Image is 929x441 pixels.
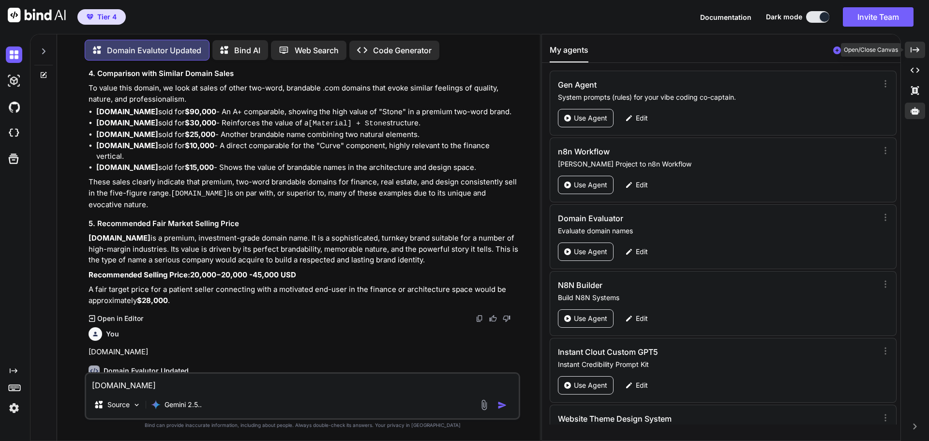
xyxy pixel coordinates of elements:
li: sold for - Reinforces the value of a structure. [96,118,518,130]
img: premium [87,14,93,20]
button: Documentation [700,12,751,22]
img: Pick Models [133,401,141,409]
strong: [DOMAIN_NAME] [96,163,158,172]
p: Use Agent [574,380,607,390]
mo: , [199,270,202,279]
img: cloudideIcon [6,125,22,141]
p: Web Search [295,45,339,56]
p: Use Agent [574,113,607,123]
span: Dark mode [766,12,802,22]
p: Code Generator [373,45,432,56]
p: Open in Editor [97,314,143,323]
mn: 000 [202,270,216,279]
p: Edit [636,314,648,323]
p: These sales clearly indicate that premium, two-word brandable domains for finance, real estate, a... [89,177,518,211]
mn: 20 [190,270,199,279]
p: System prompts (rules) for your vibe coding co-captain. [558,92,874,102]
h3: 5. Recommended Fair Market Selling Price [89,218,518,229]
strong: [DOMAIN_NAME] [96,118,158,127]
strong: [DOMAIN_NAME] [96,107,158,116]
strong: $10,000 [185,141,214,150]
strong: [DOMAIN_NAME] [96,141,158,150]
p: is a premium, investment-grade domain name. It is a sophisticated, turnkey brand suitable for a n... [89,233,518,266]
h3: n8n Workflow [558,146,779,157]
strong: $15,000 [185,163,214,172]
li: sold for - Another brandable name combining two natural elements. [96,129,518,140]
img: darkAi-studio [6,73,22,89]
annotation: 20,000 - [221,270,253,279]
code: [Material] + Stone [308,120,387,128]
img: dislike [503,315,510,322]
p: A fair target price for a patient seller connecting with a motivated end-user in the finance or a... [89,284,518,306]
p: Edit [636,380,648,390]
img: icon [497,400,507,410]
h6: You [106,329,119,339]
img: like [489,315,497,322]
strong: $28,000 [137,296,168,305]
button: My agents [550,44,588,62]
li: sold for - Shows the value of brandable names in the architecture and design space. [96,162,518,173]
h3: N8N Builder [558,279,779,291]
h3: 4. Comparison with Similar Domain Sales [89,68,518,79]
p: Instant Credibility Prompt Kit [558,360,874,369]
img: settings [6,400,22,416]
p: Domain Evalutor Updated [107,45,201,56]
button: premiumTier 4 [77,9,126,25]
li: sold for - A direct comparable for the "Curve" component, highly relevant to the finance vertical. [96,140,518,162]
p: To value this domain, we look at sales of other two-word, brandable .com domains that evoke simil... [89,83,518,105]
strong: $30,000 [185,118,216,127]
span: Tier 4 [97,12,117,22]
li: sold for - An A+ comparable, showing the high value of "Stone" in a premium two-word brand. [96,106,518,118]
strong: Recommended Selling Price: 45,000 USD [89,270,296,279]
strong: [DOMAIN_NAME] [89,233,150,243]
h3: Gen Agent [558,79,779,91]
button: Invite Team [843,7,914,27]
p: Source [107,400,130,410]
p: Evaluate domain names [558,226,874,236]
h3: Domain Evaluator [558,213,779,224]
strong: $25,000 [185,130,215,139]
p: Bind can provide inaccurate information, including about people. Always double-check its answers.... [85,422,520,429]
p: Use Agent [574,180,607,190]
h3: Website Theme Design System [558,413,779,425]
p: Build N8N Systems [558,293,874,303]
p: Edit [636,113,648,123]
img: darkChat [6,46,22,63]
img: Bind AI [8,8,66,22]
p: Edit [636,247,648,257]
p: [PERSON_NAME] Project to n8n Workflow [558,159,874,169]
p: Use Agent [574,247,607,257]
p: Use Agent [574,314,607,323]
h6: Domain Evalutor Updated [104,366,189,376]
strong: [DOMAIN_NAME] [96,130,158,139]
div: Open/Close Canvas [841,43,901,57]
span: Documentation [700,13,751,21]
img: attachment [479,399,490,411]
img: Gemini 2.5 Pro [151,400,161,410]
p: Gemini 2.5.. [165,400,202,410]
p: [DOMAIN_NAME] [89,347,518,358]
code: [DOMAIN_NAME] [171,190,227,198]
p: Bind AI [234,45,260,56]
p: Edit [636,180,648,190]
h3: Instant Clout Custom GPT5 [558,346,779,358]
img: copy [476,315,483,322]
mo: − [216,270,221,279]
img: githubDark [6,99,22,115]
strong: $90,000 [185,107,216,116]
